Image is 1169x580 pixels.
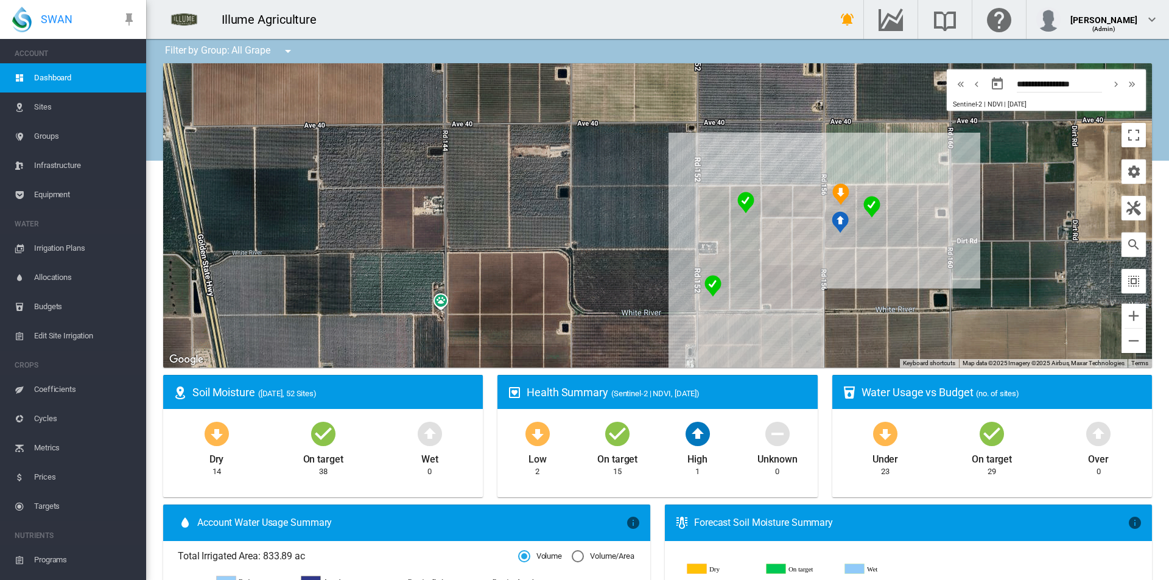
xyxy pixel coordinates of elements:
md-icon: icon-chevron-right [1109,77,1123,91]
md-icon: icon-chevron-double-right [1125,77,1139,91]
button: icon-chevron-left [969,77,985,91]
a: Open this area in Google Maps (opens a new window) [166,352,206,368]
button: Keyboard shortcuts [903,359,955,368]
div: Over [1088,448,1109,466]
div: 0 [775,466,779,477]
span: ([DATE], 52 Sites) [258,389,317,398]
div: Health Summary [527,385,807,400]
md-icon: icon-arrow-up-bold-circle [415,419,444,448]
span: (no. of sites) [976,389,1019,398]
div: On target [303,448,343,466]
button: icon-bell-ring [835,7,860,32]
span: Total Irrigated Area: 833.89 ac [178,550,518,563]
div: 0 [1097,466,1101,477]
div: Dry [209,448,224,466]
div: NDVI: SHA 702-03 [858,191,885,223]
div: Water Usage vs Budget [862,385,1142,400]
md-icon: icon-pin [122,12,136,27]
md-radio-button: Volume [518,551,562,562]
span: WATER [15,214,136,234]
div: Filter by Group: All Grape [156,39,304,63]
md-icon: Search the knowledge base [930,12,960,27]
span: Budgets [34,292,136,321]
img: profile.jpg [1036,7,1061,32]
md-icon: icon-checkbox-marked-circle [977,419,1006,448]
md-icon: icon-magnify [1126,237,1141,252]
md-icon: icon-bell-ring [840,12,855,27]
div: Under [872,448,899,466]
button: icon-chevron-right [1108,77,1124,91]
div: Wet [421,448,438,466]
div: On target [972,448,1012,466]
div: On target [597,448,637,466]
div: Forecast Soil Moisture Summary [694,516,1128,529]
md-icon: icon-menu-down [281,44,295,58]
div: 38 [319,466,328,477]
div: 2 [535,466,539,477]
md-icon: icon-minus-circle [763,419,792,448]
div: NDVI: SHA 703-02 [700,270,726,302]
md-radio-button: Volume/Area [572,551,634,562]
div: 14 [212,466,221,477]
md-icon: icon-cup-water [842,385,857,400]
div: Illume Agriculture [222,11,328,28]
span: Account Water Usage Summary [197,516,626,529]
button: icon-cog [1122,159,1146,184]
g: On target [767,564,836,575]
md-icon: icon-map-marker-radius [173,385,188,400]
md-icon: icon-chevron-left [970,77,983,91]
img: SWAN-Landscape-Logo-Colour-drop.png [12,7,32,32]
g: Wet [845,564,914,575]
span: ACCOUNT [15,44,136,63]
span: Groups [34,122,136,151]
div: High [687,448,707,466]
span: SWAN [41,12,72,27]
span: Dashboard [34,63,136,93]
md-icon: icon-thermometer-lines [675,515,689,530]
md-icon: icon-information [626,515,641,530]
img: Google [166,352,206,368]
md-icon: icon-heart-box-outline [507,385,522,400]
md-icon: icon-cog [1126,164,1141,179]
g: Dry [687,564,757,575]
md-icon: icon-checkbox-marked-circle [603,419,632,448]
span: CROPS [15,355,136,375]
span: Prices [34,463,136,492]
div: NDVI: SHA 702-04 Sweet Sapphire South [827,206,854,238]
button: Zoom in [1122,304,1146,328]
button: Zoom out [1122,329,1146,353]
span: Sentinel-2 | NDVI [953,100,1002,108]
md-icon: icon-checkbox-marked-circle [309,419,338,448]
div: 15 [613,466,622,477]
md-icon: icon-arrow-down-bold-circle [523,419,552,448]
a: Terms [1131,360,1148,366]
button: icon-chevron-double-right [1124,77,1140,91]
button: icon-magnify [1122,232,1146,257]
div: Unknown [757,448,797,466]
div: [PERSON_NAME] [1070,9,1137,21]
md-icon: Click here for help [985,12,1014,27]
span: Allocations [34,263,136,292]
md-icon: icon-arrow-down-bold-circle [202,419,231,448]
span: Infrastructure [34,151,136,180]
button: Toggle fullscreen view [1122,123,1146,147]
span: Irrigation Plans [34,234,136,263]
span: NUTRIENTS [15,526,136,545]
button: icon-chevron-double-left [953,77,969,91]
span: Coefficients [34,375,136,404]
span: Map data ©2025 Imagery ©2025 Airbus, Maxar Technologies [963,360,1125,366]
span: Sites [34,93,136,122]
span: Targets [34,492,136,521]
div: NDVI: SHA 702-04 Sweet Sapphire North [827,178,854,210]
md-icon: icon-chevron-down [1145,12,1159,27]
span: | [DATE] [1004,100,1026,108]
div: Low [528,448,547,466]
div: 29 [988,466,996,477]
div: 1 [695,466,700,477]
md-icon: icon-water [178,515,192,530]
span: Programs [34,545,136,575]
button: md-calendar [985,72,1009,96]
span: Metrics [34,433,136,463]
span: Edit Site Irrigation [34,321,136,351]
md-icon: icon-select-all [1126,274,1141,288]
